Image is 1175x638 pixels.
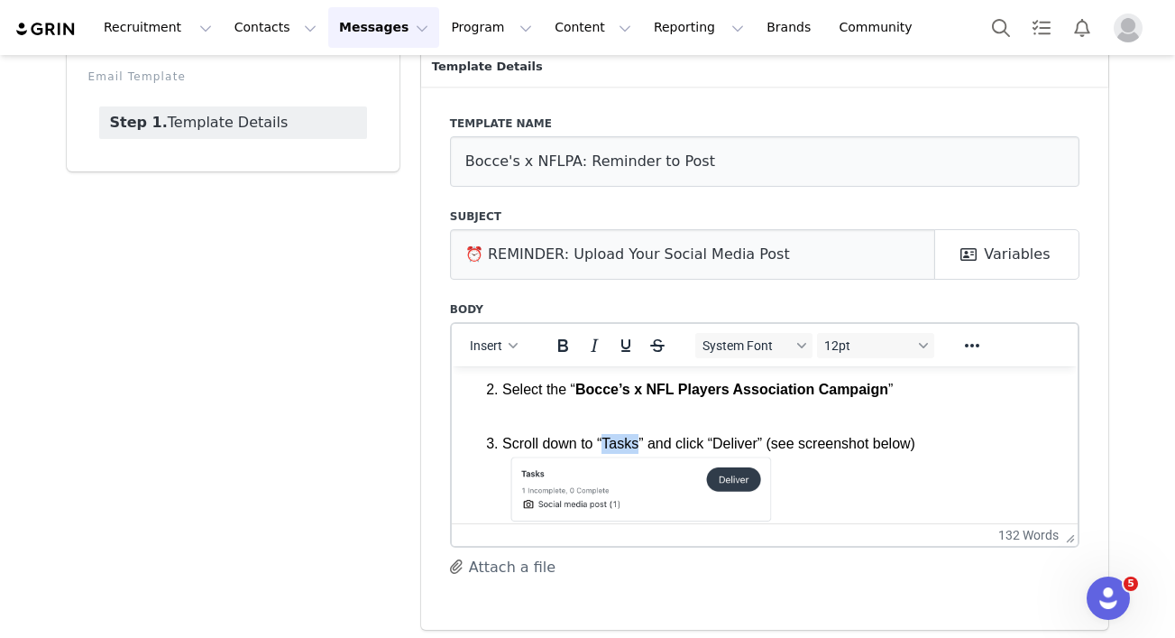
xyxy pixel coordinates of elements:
[957,333,987,358] button: Reveal or hide additional toolbar items
[88,69,378,85] p: Email Template
[817,333,934,358] button: Font sizes
[756,7,827,48] a: Brands
[547,333,578,358] button: Bold
[450,136,1080,187] input: Name your template
[579,333,610,358] button: Italic
[544,7,642,48] button: Content
[99,106,367,139] a: Template Details
[452,366,1079,523] iframe: Rich Text Area
[643,7,755,48] button: Reporting
[14,21,78,38] img: grin logo
[328,7,439,48] button: Messages
[110,114,168,131] strong: Step 1.
[50,88,327,159] img: 6ca707bd-b066-4276-b313-0bce341be3bd.png
[1103,14,1161,42] button: Profile
[695,333,812,358] button: Fonts
[450,116,1080,132] label: Template name
[1059,524,1078,546] div: Press the Up and Down arrow keys to resize the editor.
[1022,7,1061,48] a: Tasks
[642,333,673,358] button: Strikethrough
[450,301,1080,318] label: Body
[440,7,543,48] button: Program
[998,528,1059,542] button: 132 words
[610,333,641,358] button: Underline
[450,229,936,280] input: Add a subject line
[93,7,223,48] button: Recruitment
[1114,14,1143,42] img: placeholder-profile.jpg
[981,7,1021,48] button: Search
[824,338,913,353] span: 12pt
[224,7,327,48] button: Contacts
[1062,7,1102,48] button: Notifications
[934,229,1079,280] button: Variables
[1087,577,1130,620] iframe: Intercom live chat
[1124,577,1138,591] span: 5
[829,7,932,48] a: Community
[450,556,555,578] button: Attach a file
[463,333,525,358] button: Insert
[702,338,791,353] span: System Font
[470,338,502,353] span: Insert
[50,68,612,164] p: Scroll down to “Tasks” and click “Deliver” (see screenshot below)
[421,47,1109,87] p: Template Details
[450,208,1080,225] label: Subject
